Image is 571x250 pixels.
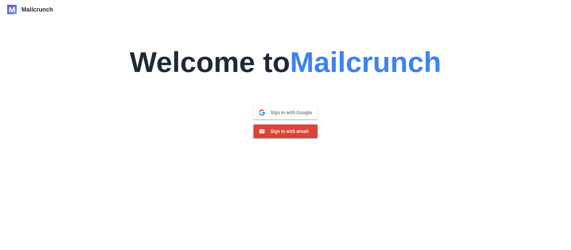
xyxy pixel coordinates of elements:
[265,109,312,116] span: Sign in with Google
[265,128,309,134] span: Sign in with email
[253,124,318,138] button: Sign in with email
[253,106,318,119] button: Sign in with Google
[290,46,441,78] span: Mailcrunch
[130,14,441,76] h1: Welcome to
[21,5,53,14] span: Mailcrunch
[7,5,17,14] img: logo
